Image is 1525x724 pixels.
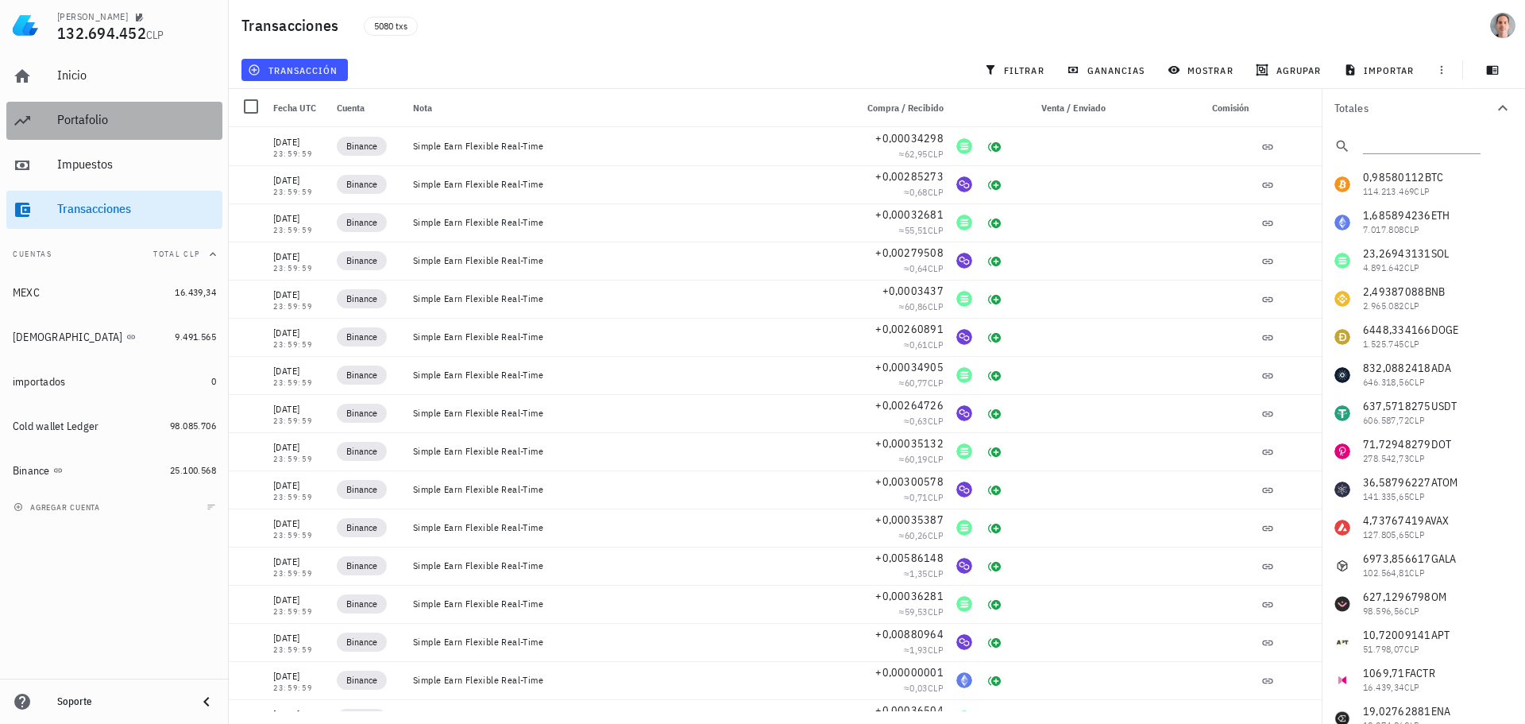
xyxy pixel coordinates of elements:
[413,407,842,420] div: Simple Earn Flexible Real-Time
[413,102,432,114] span: Nota
[57,10,128,23] div: [PERSON_NAME]
[273,570,324,578] div: 23:59:59
[57,22,146,44] span: 132.694.452
[956,291,972,307] div: SOL-icon
[1070,64,1145,76] span: ganancias
[267,89,330,127] div: Fecha UTC
[13,375,66,389] div: importados
[909,415,928,427] span: 0,63
[273,249,324,265] div: [DATE]
[346,367,377,383] span: Binance
[899,453,944,465] span: ≈
[57,695,184,708] div: Soporte
[413,140,842,153] div: Simple Earn Flexible Real-Time
[330,89,407,127] div: Cuenta
[251,64,338,76] span: transacción
[413,178,842,191] div: Simple Earn Flexible Real-Time
[956,405,972,421] div: POL-icon
[875,207,944,222] span: +0,00032681
[875,131,944,145] span: +0,00034298
[273,401,324,417] div: [DATE]
[374,17,407,35] span: 5080 txs
[875,398,944,412] span: +0,00264726
[17,502,100,513] span: agregar cuenta
[146,28,164,42] span: CLP
[905,377,928,389] span: 60,77
[175,286,216,298] span: 16.439,34
[1334,103,1493,114] div: Totales
[6,191,222,229] a: Transacciones
[273,226,324,234] div: 23:59:59
[905,453,928,465] span: 60,19
[875,474,944,489] span: +0,00300578
[904,186,944,198] span: ≈
[909,567,928,579] span: 1,35
[273,341,324,349] div: 23:59:59
[413,483,842,496] div: Simple Earn Flexible Real-Time
[346,443,377,459] span: Binance
[928,262,944,274] span: CLP
[273,494,324,501] div: 23:59:59
[1041,102,1106,114] span: Venta / Enviado
[6,146,222,184] a: Impuestos
[57,201,216,216] div: Transacciones
[875,169,944,184] span: +0,00285273
[1141,89,1255,127] div: Comisión
[10,499,107,515] button: agregar cuenta
[273,439,324,455] div: [DATE]
[875,703,944,718] span: +0,00036504
[905,606,928,618] span: 59,53
[909,186,928,198] span: 0,68
[899,300,944,312] span: ≈
[413,559,842,572] div: Simple Earn Flexible Real-Time
[904,491,944,503] span: ≈
[905,300,928,312] span: 60,86
[956,634,972,650] div: POL-icon
[413,216,842,229] div: Simple Earn Flexible Real-Time
[928,606,944,618] span: CLP
[413,521,842,534] div: Simple Earn Flexible Real-Time
[153,249,200,259] span: Total CLP
[6,235,222,273] button: CuentasTotal CLP
[241,13,345,38] h1: Transacciones
[346,329,377,345] span: Binance
[413,292,842,305] div: Simple Earn Flexible Real-Time
[848,89,950,127] div: Compra / Recibido
[928,644,944,656] span: CLP
[875,322,944,336] span: +0,00260891
[928,415,944,427] span: CLP
[904,644,944,656] span: ≈
[13,331,123,344] div: [DEMOGRAPHIC_DATA]
[1060,59,1155,81] button: ganancias
[1347,64,1415,76] span: importar
[346,634,377,650] span: Binance
[346,558,377,574] span: Binance
[337,102,365,114] span: Cuenta
[170,420,216,432] span: 98.085.706
[346,215,377,230] span: Binance
[899,377,944,389] span: ≈
[273,287,324,303] div: [DATE]
[273,188,324,196] div: 23:59:59
[904,567,944,579] span: ≈
[956,672,972,688] div: ETH-icon
[13,420,99,433] div: Cold wallet Ledger
[273,265,324,273] div: 23:59:59
[899,148,944,160] span: ≈
[956,329,972,345] div: POL-icon
[273,630,324,646] div: [DATE]
[346,138,377,154] span: Binance
[273,478,324,494] div: [DATE]
[928,567,944,579] span: CLP
[875,436,944,451] span: +0,00035132
[899,529,944,541] span: ≈
[875,589,944,603] span: +0,00036281
[413,636,842,649] div: Simple Earn Flexible Real-Time
[905,148,928,160] span: 62,95
[956,558,972,574] div: POL-icon
[346,520,377,536] span: Binance
[57,112,216,127] div: Portafolio
[346,482,377,498] span: Binance
[413,369,842,381] div: Simple Earn Flexible Real-Time
[882,284,944,298] span: +0,0003437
